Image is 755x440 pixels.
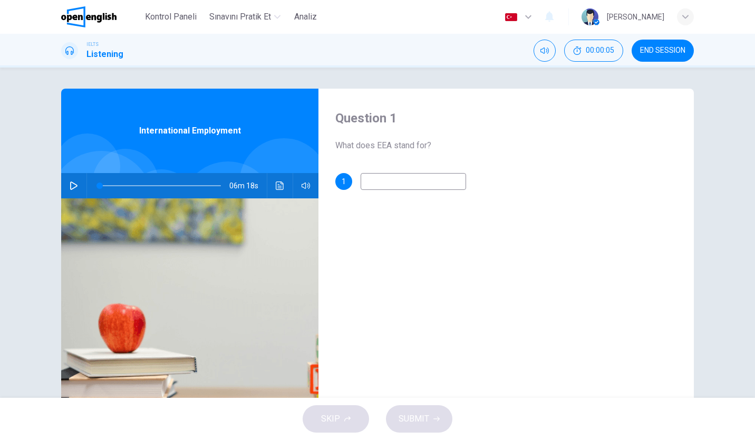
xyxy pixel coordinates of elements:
[607,11,664,23] div: [PERSON_NAME]
[229,173,267,198] span: 06m 18s
[145,11,197,23] span: Kontrol Paneli
[205,7,285,26] button: Sınavını Pratik Et
[61,6,141,27] a: OpenEnglish logo
[335,110,677,127] h4: Question 1
[582,8,598,25] img: Profile picture
[272,173,288,198] button: Ses transkripsiyonunu görmek için tıklayın
[564,40,623,62] button: 00:00:05
[640,46,685,55] span: END SESSION
[141,7,201,26] button: Kontrol Paneli
[86,48,123,61] h1: Listening
[86,41,99,48] span: IELTS
[209,11,271,23] span: Sınavını Pratik Et
[335,139,677,152] span: What does EEA stand for?
[505,13,518,21] img: tr
[342,178,346,185] span: 1
[564,40,623,62] div: Hide
[534,40,556,62] div: Mute
[61,6,117,27] img: OpenEnglish logo
[289,7,323,26] button: Analiz
[632,40,694,62] button: END SESSION
[586,46,614,55] span: 00:00:05
[139,125,241,137] span: International Employment
[294,11,317,23] span: Analiz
